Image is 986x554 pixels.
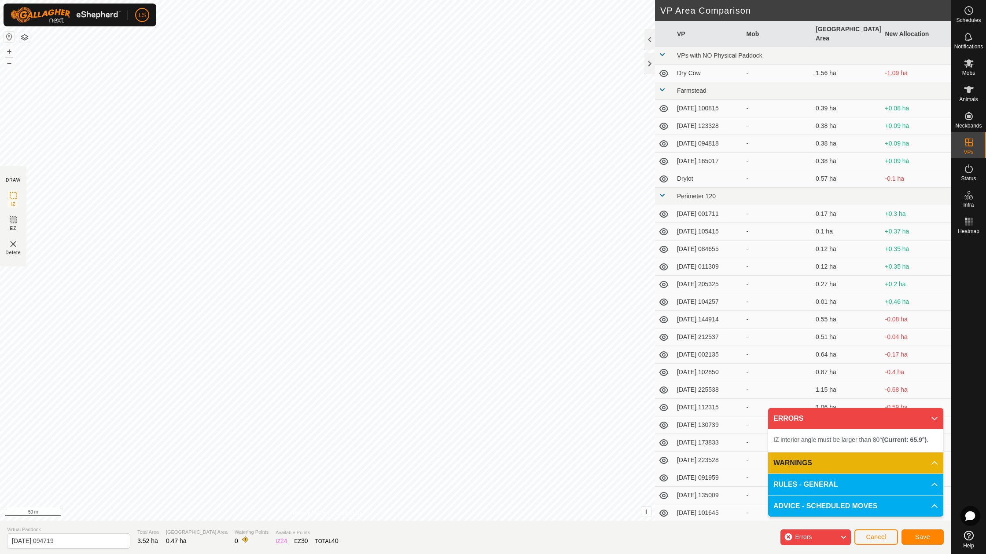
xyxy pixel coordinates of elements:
span: RULES - GENERAL [773,479,838,490]
td: -0.59 ha [882,399,951,416]
td: [DATE] 094818 [673,135,743,153]
td: [DATE] 011309 [673,258,743,276]
th: VP [673,21,743,47]
td: [DATE] 173833 [673,434,743,452]
p-accordion-header: WARNINGS [768,452,943,474]
div: - [747,456,809,465]
b: (Current: 65.9°) [882,436,927,443]
td: +0.09 ha [882,135,951,153]
span: 0 [235,537,238,544]
th: Mob [743,21,813,47]
div: - [747,139,809,148]
span: Total Area [137,528,159,536]
td: 0.27 ha [812,276,882,293]
td: 0.55 ha [812,311,882,328]
div: - [747,297,809,306]
div: - [747,244,809,254]
a: Contact Us [336,509,362,517]
div: IZ [276,536,287,546]
span: 40 [331,537,338,544]
span: Cancel [866,533,887,540]
td: 0.1 ha [812,223,882,241]
div: - [747,438,809,447]
td: -0.68 ha [882,381,951,399]
td: +0.3 ha [882,205,951,223]
a: Help [951,527,986,552]
span: EZ [10,225,17,232]
span: 3.52 ha [137,537,158,544]
button: – [4,58,15,68]
span: Delete [6,249,21,256]
span: 24 [280,537,287,544]
span: Save [915,533,930,540]
td: 0.57 ha [812,170,882,188]
span: VPs [964,149,973,155]
td: [DATE] 084655 [673,241,743,258]
td: -0.04 ha [882,328,951,346]
div: - [747,104,809,113]
td: 0.12 ha [812,258,882,276]
img: VP [8,239,18,249]
span: Perimeter 120 [677,193,716,200]
div: - [747,157,809,166]
span: Schedules [956,18,981,23]
td: -0.08 ha [882,311,951,328]
span: Animals [959,97,978,102]
div: TOTAL [315,536,338,546]
div: - [747,209,809,219]
span: ERRORS [773,413,803,424]
td: +0.46 ha [882,293,951,311]
span: Status [961,176,976,181]
td: 0.39 ha [812,100,882,117]
span: IZ interior angle must be larger than 80° . [773,436,928,443]
th: [GEOGRAPHIC_DATA] Area [812,21,882,47]
span: Neckbands [955,123,982,128]
th: New Allocation [882,21,951,47]
p-accordion-header: ERRORS [768,408,943,429]
td: [DATE] 105415 [673,223,743,241]
span: Virtual Paddock [7,526,130,533]
td: [DATE] 212537 [673,328,743,346]
td: [DATE] 165017 [673,153,743,170]
td: [DATE] 102850 [673,364,743,381]
div: - [747,69,809,78]
div: - [747,332,809,342]
td: [DATE] 091959 [673,469,743,487]
td: [DATE] 225538 [673,381,743,399]
span: Farmstead [677,87,706,94]
button: Save [901,529,944,545]
span: Notifications [954,44,983,49]
td: 1.15 ha [812,381,882,399]
span: Heatmap [958,229,979,234]
div: - [747,262,809,271]
td: +0.08 ha [882,100,951,117]
span: ADVICE - SCHEDULED MOVES [773,501,877,511]
td: [DATE] 135009 [673,487,743,504]
button: i [641,507,651,517]
div: - [747,280,809,289]
img: Gallagher Logo [11,7,121,23]
span: Available Points [276,529,338,536]
td: 1.56 ha [812,65,882,82]
div: - [747,508,809,518]
span: Help [963,543,974,548]
div: - [747,227,809,236]
td: 0.87 ha [812,364,882,381]
td: 0.38 ha [812,117,882,135]
td: +0.09 ha [882,117,951,135]
div: EZ [294,536,308,546]
span: i [645,508,647,515]
p-accordion-header: RULES - GENERAL [768,474,943,495]
td: 0.64 ha [812,346,882,364]
span: 30 [301,537,308,544]
td: 0.38 ha [812,135,882,153]
button: + [4,46,15,57]
div: - [747,473,809,482]
td: [DATE] 144914 [673,311,743,328]
span: VPs with NO Physical Paddock [677,52,762,59]
td: 0.17 ha [812,205,882,223]
td: -0.17 ha [882,346,951,364]
a: Privacy Policy [293,509,326,517]
span: IZ [11,201,16,208]
td: [DATE] 001711 [673,205,743,223]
